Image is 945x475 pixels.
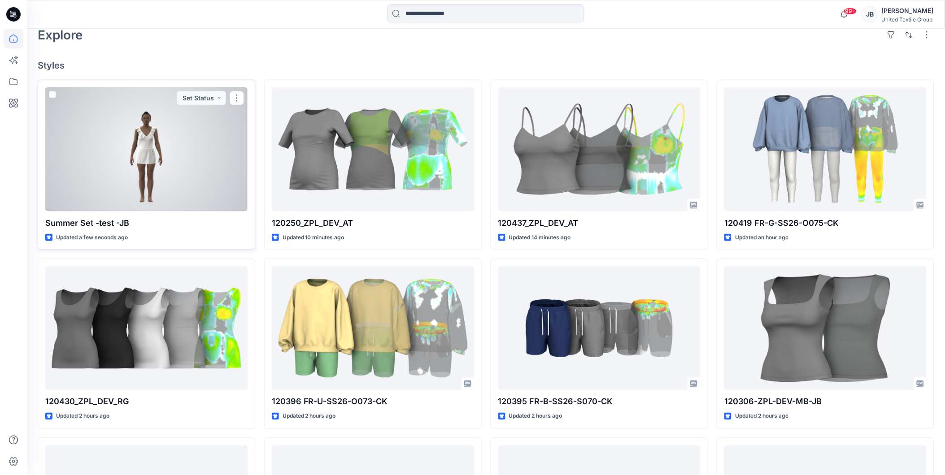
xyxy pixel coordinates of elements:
a: 120419 FR-G-SS26-O075-CK [724,87,927,212]
p: Updated 2 hours ago [509,412,562,421]
a: 120437_ZPL_DEV_AT [498,87,701,212]
p: Summer Set -test -JB [45,217,248,229]
a: 120396 FR-U-SS26-O073-CK [272,266,474,390]
p: Updated a few seconds ago [56,233,128,242]
span: 99+ [844,8,857,15]
p: Updated 14 minutes ago [509,233,571,242]
p: Updated 2 hours ago [283,412,336,421]
h2: Explore [38,28,83,42]
p: Updated an hour ago [735,233,788,242]
a: 120430_ZPL_DEV_RG [45,266,248,390]
a: 120306-ZPL-DEV-MB-JB [724,266,927,390]
div: United Textile Group [882,16,934,23]
a: Summer Set -test -JB [45,87,248,212]
p: 120437_ZPL_DEV_AT [498,217,701,229]
p: 120419 FR-G-SS26-O075-CK [724,217,927,229]
p: 120396 FR-U-SS26-O073-CK [272,396,474,408]
p: Updated 2 hours ago [735,412,788,421]
p: 120306-ZPL-DEV-MB-JB [724,396,927,408]
a: 120250_ZPL_DEV_AT [272,87,474,212]
div: JB [862,6,878,22]
p: 120430_ZPL_DEV_RG [45,396,248,408]
div: [PERSON_NAME] [882,5,934,16]
a: 120395 FR-B-SS26-S070-CK [498,266,701,390]
p: 120395 FR-B-SS26-S070-CK [498,396,701,408]
p: 120250_ZPL_DEV_AT [272,217,474,229]
p: Updated 2 hours ago [56,412,109,421]
h4: Styles [38,60,934,71]
p: Updated 10 minutes ago [283,233,344,242]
